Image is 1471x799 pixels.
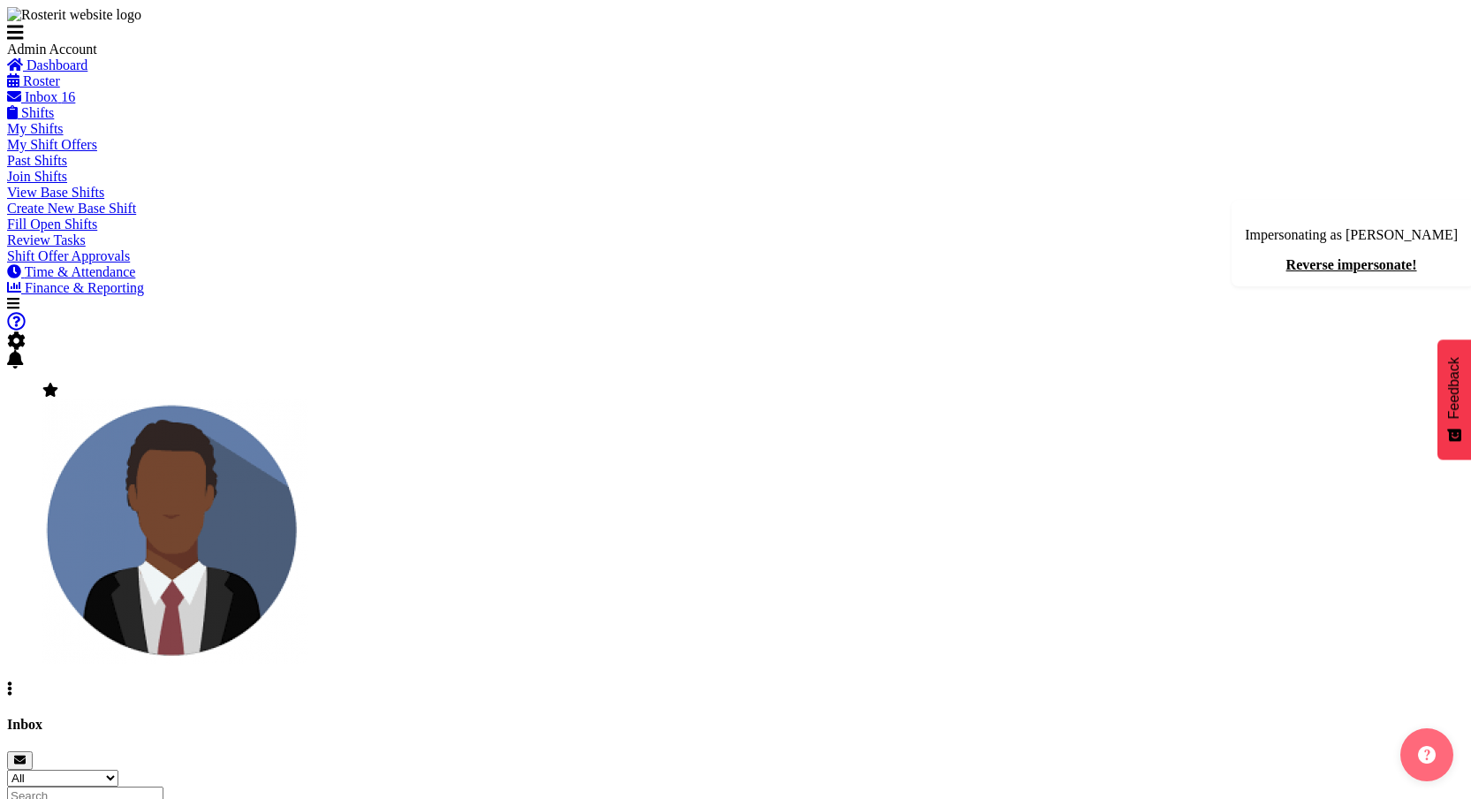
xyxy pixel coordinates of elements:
[7,280,144,295] a: Finance & Reporting
[21,105,54,120] span: Shifts
[7,42,272,57] div: Admin Account
[1418,746,1436,764] img: help-xxl-2.png
[7,169,67,184] a: Join Shifts
[7,7,141,23] img: Rosterit website logo
[7,717,1464,733] h4: Inbox
[7,264,135,279] a: Time & Attendance
[1437,339,1471,460] button: Feedback - Show survey
[1446,357,1462,419] span: Feedback
[7,105,54,120] a: Shifts
[7,73,60,88] a: Roster
[23,73,60,88] span: Roster
[7,121,64,136] a: My Shifts
[7,248,130,263] a: Shift Offer Approvals
[7,89,75,104] a: Inbox 16
[25,280,144,295] span: Finance & Reporting
[1286,257,1417,272] a: Reverse impersonate!
[25,89,57,104] span: Inbox
[7,232,86,247] a: Review Tasks
[61,89,75,104] span: 16
[7,153,67,168] a: Past Shifts
[25,264,136,279] span: Time & Attendance
[7,217,97,232] a: Fill Open Shifts
[1245,227,1458,243] p: Impersonating as [PERSON_NAME]
[7,137,97,152] a: My Shift Offers
[27,57,87,72] span: Dashboard
[42,399,307,664] img: black-ianbbb17ca7de4945c725cbf0de5c0c82ee.png
[7,57,87,72] a: Dashboard
[7,201,136,216] a: Create New Base Shift
[7,185,104,200] a: View Base Shifts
